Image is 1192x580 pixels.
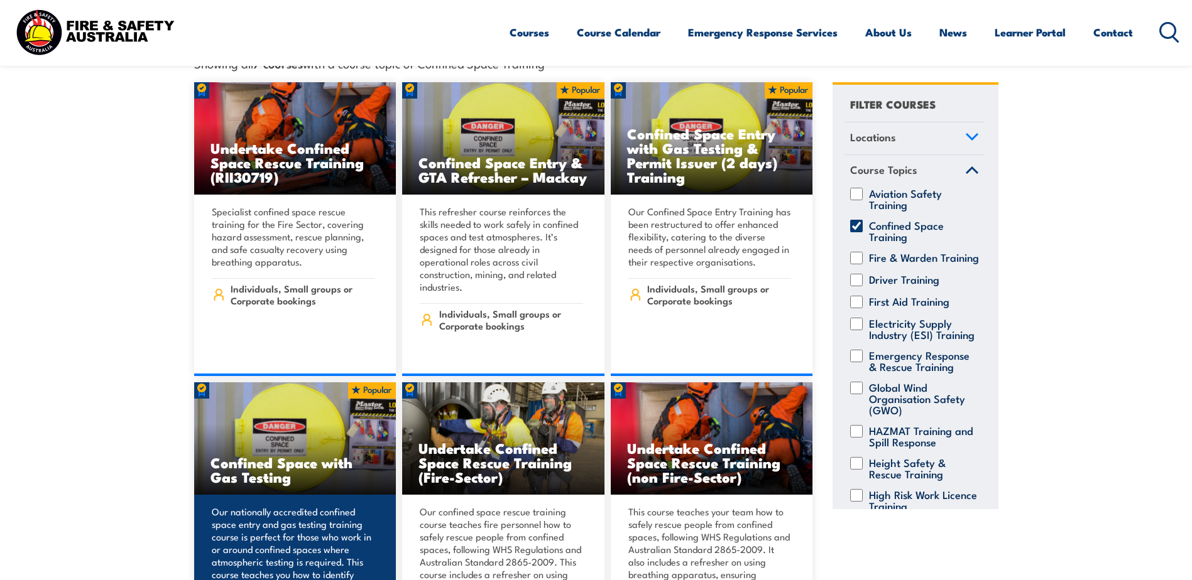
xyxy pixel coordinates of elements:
[850,95,936,112] h4: FILTER COURSES
[869,252,979,264] label: Fire & Warden Training
[1093,16,1133,49] a: Contact
[194,382,396,495] img: Confined Space Entry
[402,82,604,195] a: Confined Space Entry & GTA Refresher – Mackay
[869,274,939,286] label: Driver Training
[420,205,583,293] p: This refresher course reinforces the skills needed to work safely in confined spaces and test atm...
[212,205,375,268] p: Specialist confined space rescue training for the Fire Sector, covering hazard assessment, rescue...
[995,16,1066,49] a: Learner Portal
[418,441,588,484] h3: Undertake Confined Space Rescue Training (Fire-Sector)
[611,382,813,495] img: Undertake Confined Space Rescue Training (non Fire-Sector) (2)
[869,318,979,340] label: Electricity Supply Industry (ESI) Training
[194,82,396,195] a: Undertake Confined Space Rescue Training (RII30719)
[402,382,604,495] a: Undertake Confined Space Rescue Training (Fire-Sector)
[211,455,380,484] h3: Confined Space with Gas Testing
[845,122,985,155] a: Locations
[647,282,791,306] span: Individuals, Small groups or Corporate bookings
[869,457,979,480] label: Height Safety & Rescue Training
[231,282,375,306] span: Individuals, Small groups or Corporate bookings
[611,82,813,195] img: Confined Space Entry
[869,220,979,242] label: Confined Space Training
[850,161,917,178] span: Course Topics
[510,16,549,49] a: Courses
[845,155,985,188] a: Course Topics
[628,205,792,268] p: Our Confined Space Entry Training has been restructured to offer enhanced flexibility, catering t...
[577,16,660,49] a: Course Calendar
[627,441,797,484] h3: Undertake Confined Space Rescue Training (non Fire-Sector)
[627,126,797,184] h3: Confined Space Entry with Gas Testing & Permit Issuer (2 days) Training
[211,141,380,184] h3: Undertake Confined Space Rescue Training (RII30719)
[939,16,967,49] a: News
[688,16,838,49] a: Emergency Response Services
[194,382,396,495] a: Confined Space with Gas Testing
[402,382,604,495] img: Undertake Confined Space Rescue (Fire-Sector) TRAINING
[869,382,979,416] label: Global Wind Organisation Safety (GWO)
[869,489,979,512] label: High Risk Work Licence Training
[439,308,583,331] span: Individuals, Small groups or Corporate bookings
[402,82,604,195] img: Confined Space Entry
[611,82,813,195] a: Confined Space Entry with Gas Testing & Permit Issuer (2 days) Training
[869,188,979,210] label: Aviation Safety Training
[869,296,949,308] label: First Aid Training
[865,16,912,49] a: About Us
[869,350,979,372] label: Emergency Response & Rescue Training
[194,56,545,70] span: Showing all with a course topic of Confined Space Training
[869,425,979,448] label: HAZMAT Training and Spill Response
[418,155,588,184] h3: Confined Space Entry & GTA Refresher – Mackay
[194,82,396,195] img: Undertake Confined Space Rescue Training (non Fire-Sector) (2)
[850,129,896,146] span: Locations
[611,382,813,495] a: Undertake Confined Space Rescue Training (non Fire-Sector)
